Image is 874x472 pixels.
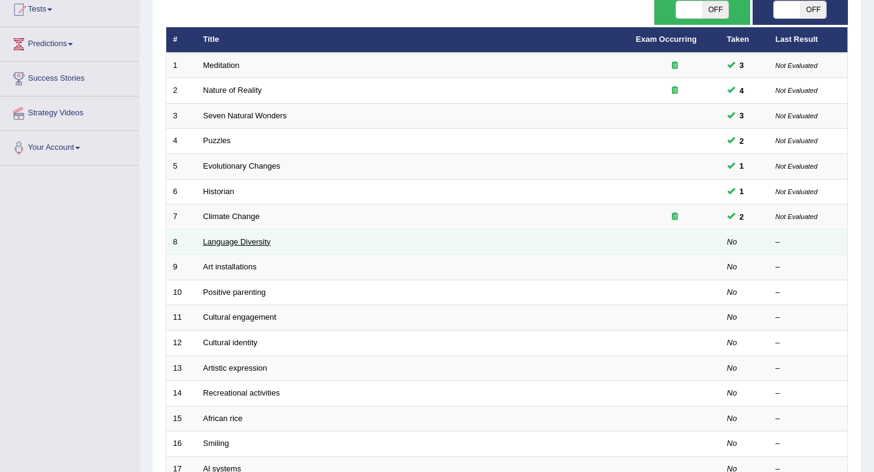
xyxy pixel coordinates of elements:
[166,53,197,78] td: 1
[776,62,818,69] small: Not Evaluated
[727,262,737,271] em: No
[776,312,841,323] div: –
[166,78,197,104] td: 2
[203,388,280,397] a: Recreational activities
[727,288,737,297] em: No
[166,305,197,331] td: 11
[203,136,231,145] a: Puzzles
[735,160,749,172] span: You can still take this question
[166,229,197,255] td: 8
[776,213,818,220] small: Not Evaluated
[727,439,737,448] em: No
[203,111,287,120] a: Seven Natural Wonders
[166,280,197,305] td: 10
[776,287,841,298] div: –
[166,406,197,431] td: 15
[203,363,267,373] a: Artistic expression
[776,438,841,450] div: –
[776,137,818,144] small: Not Evaluated
[776,188,818,195] small: Not Evaluated
[776,363,841,374] div: –
[203,237,271,246] a: Language Diversity
[776,261,841,273] div: –
[166,103,197,129] td: 3
[203,262,257,271] a: Art installations
[166,129,197,154] td: 4
[735,109,749,122] span: You can still take this question
[1,131,139,161] a: Your Account
[735,211,749,223] span: You can still take this question
[203,439,229,448] a: Smiling
[776,87,818,94] small: Not Evaluated
[166,154,197,180] td: 5
[727,312,737,322] em: No
[203,338,258,347] a: Cultural identity
[203,212,260,221] a: Climate Change
[800,1,826,18] span: OFF
[776,112,818,120] small: Not Evaluated
[636,85,714,96] div: Exam occurring question
[166,381,197,406] td: 14
[166,27,197,53] th: #
[1,96,139,127] a: Strategy Videos
[735,59,749,72] span: You can still take this question
[636,211,714,223] div: Exam occurring question
[636,35,697,44] a: Exam Occurring
[203,61,240,70] a: Meditation
[203,187,234,196] a: Historian
[166,204,197,230] td: 7
[735,135,749,147] span: You can still take this question
[776,237,841,248] div: –
[776,388,841,399] div: –
[197,27,629,53] th: Title
[776,337,841,349] div: –
[727,388,737,397] em: No
[776,163,818,170] small: Not Evaluated
[769,27,848,53] th: Last Result
[735,185,749,198] span: You can still take this question
[166,179,197,204] td: 6
[735,84,749,97] span: You can still take this question
[727,363,737,373] em: No
[203,312,277,322] a: Cultural engagement
[203,161,280,170] a: Evolutionary Changes
[166,431,197,457] td: 16
[1,62,139,92] a: Success Stories
[727,237,737,246] em: No
[727,414,737,423] em: No
[702,1,728,18] span: OFF
[727,338,737,347] em: No
[1,27,139,58] a: Predictions
[203,288,266,297] a: Positive parenting
[203,86,262,95] a: Nature of Reality
[776,413,841,425] div: –
[636,60,714,72] div: Exam occurring question
[720,27,769,53] th: Taken
[203,414,243,423] a: African rice
[166,330,197,356] td: 12
[166,356,197,381] td: 13
[166,255,197,280] td: 9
